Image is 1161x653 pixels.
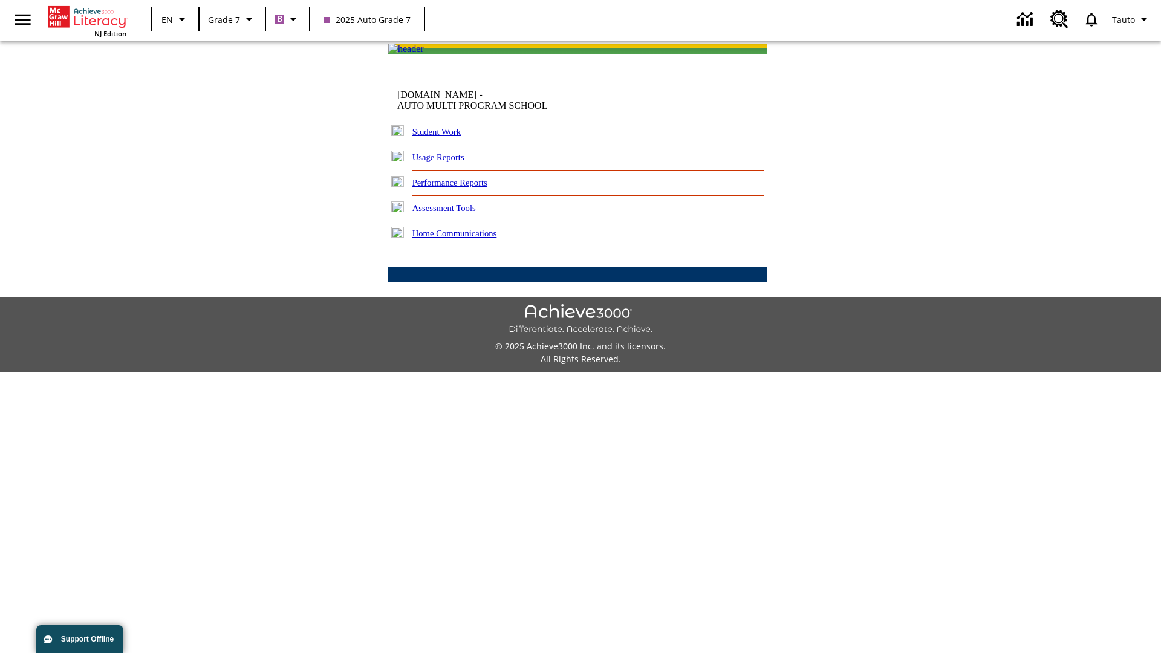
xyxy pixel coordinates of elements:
span: EN [161,13,173,26]
img: plus.gif [391,151,404,161]
img: plus.gif [391,125,404,136]
img: header [388,44,424,54]
a: Notifications [1076,4,1107,35]
div: Home [48,4,126,38]
span: B [277,11,282,27]
span: 2025 Auto Grade 7 [324,13,411,26]
span: NJ Edition [94,29,126,38]
button: Boost Class color is purple. Change class color [270,8,305,30]
a: Home Communications [412,229,497,238]
a: Data Center [1010,3,1043,36]
span: Grade 7 [208,13,240,26]
nobr: AUTO MULTI PROGRAM SCHOOL [397,100,547,111]
img: plus.gif [391,176,404,187]
span: Tauto [1112,13,1135,26]
a: Resource Center, Will open in new tab [1043,3,1076,36]
span: Support Offline [61,635,114,643]
button: Support Offline [36,625,123,653]
img: Achieve3000 Differentiate Accelerate Achieve [509,304,652,335]
button: Grade: Grade 7, Select a grade [203,8,261,30]
img: plus.gif [391,227,404,238]
a: Usage Reports [412,152,464,162]
button: Profile/Settings [1107,8,1156,30]
img: plus.gif [391,201,404,212]
button: Open side menu [5,2,41,37]
a: Assessment Tools [412,203,476,213]
a: Performance Reports [412,178,487,187]
td: [DOMAIN_NAME] - [397,89,620,111]
button: Language: EN, Select a language [156,8,195,30]
a: Student Work [412,127,461,137]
